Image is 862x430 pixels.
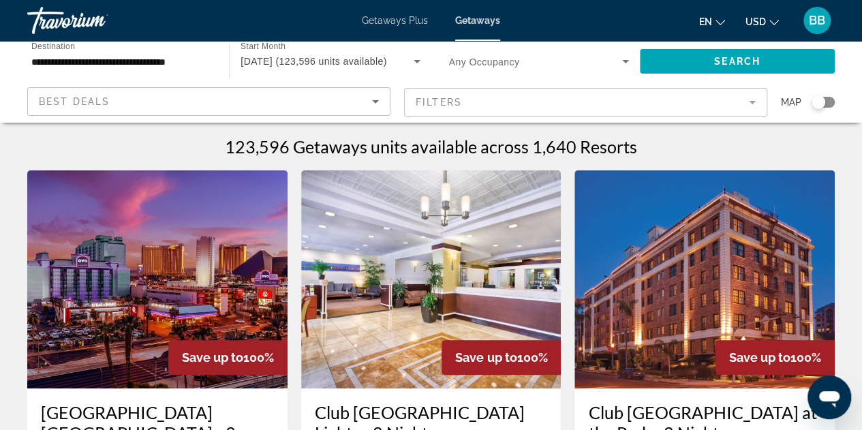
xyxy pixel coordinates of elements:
button: Change language [699,12,725,31]
img: D505E01X.jpg [574,170,835,388]
h1: 123,596 Getaways units available across 1,640 Resorts [225,136,637,157]
span: Save up to [182,350,243,365]
span: Search [714,56,760,67]
a: Travorium [27,3,164,38]
span: Map [781,93,801,112]
button: User Menu [799,6,835,35]
span: BB [809,14,825,27]
img: 8562O01X.jpg [301,170,561,388]
button: Change currency [745,12,779,31]
span: Save up to [729,350,790,365]
span: USD [745,16,766,27]
span: Any Occupancy [449,57,520,67]
span: [DATE] (123,596 units available) [241,56,387,67]
button: Search [640,49,835,74]
span: Start Month [241,42,286,51]
span: Destination [31,42,75,50]
a: Getaways [455,15,500,26]
div: 100% [442,340,561,375]
a: Getaways Plus [362,15,428,26]
div: 100% [715,340,835,375]
iframe: Button to launch messaging window [807,375,851,419]
span: Save up to [455,350,517,365]
mat-select: Sort by [39,93,379,110]
span: en [699,16,712,27]
img: RM79E01X.jpg [27,170,288,388]
span: Best Deals [39,96,110,107]
button: Filter [404,87,767,117]
div: 100% [168,340,288,375]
